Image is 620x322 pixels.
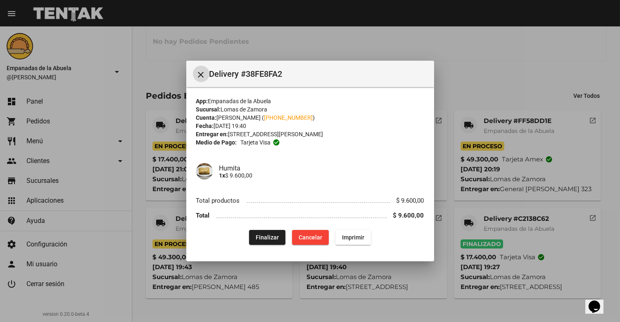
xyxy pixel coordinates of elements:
[196,114,217,121] strong: Cuenta:
[196,193,424,208] li: Total productos $ 9.600,00
[256,234,279,241] span: Finalizar
[196,122,424,130] div: [DATE] 19:40
[196,105,424,114] div: Lomas de Zamora
[196,98,208,104] strong: App:
[196,131,228,137] strong: Entregar en:
[196,208,424,223] li: Total $ 9.600,00
[196,106,221,113] strong: Sucursal:
[249,230,285,245] button: Finalizar
[292,230,329,245] button: Cancelar
[196,114,424,122] div: [PERSON_NAME] ( )
[196,130,424,138] div: [STREET_ADDRESS][PERSON_NAME]
[585,289,612,314] iframe: chat widget
[209,67,428,80] span: Delivery #38FE8FA2
[196,123,214,129] strong: Fecha:
[342,234,364,241] span: Imprimir
[196,163,213,180] img: ac458a74-fa02-44b7-9b68-a4de834bc2ab.jpg
[196,70,206,80] mat-icon: Cerrar
[193,66,209,82] button: Cerrar
[264,114,313,121] a: [PHONE_NUMBER]
[219,164,424,172] h4: Humita
[240,138,271,147] span: Tarjeta visa
[196,97,424,105] div: Empanadas de la Abuela
[273,139,280,146] mat-icon: check_circle
[335,230,371,245] button: Imprimir
[299,234,322,241] span: Cancelar
[219,172,424,179] p: $ 9.600,00
[219,172,226,179] b: 1x
[196,138,237,147] strong: Medio de Pago:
